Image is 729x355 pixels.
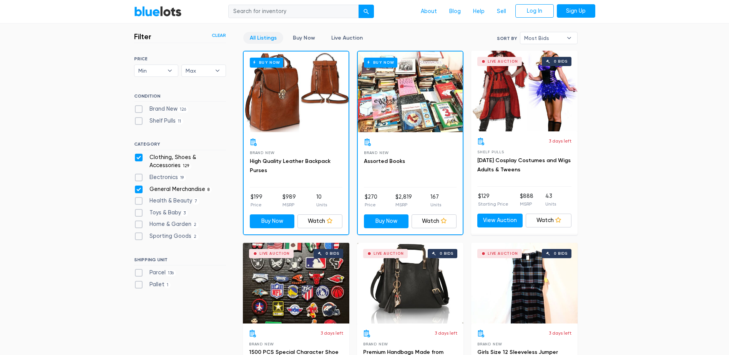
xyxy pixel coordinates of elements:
span: Most Bids [524,32,563,44]
a: Sign Up [557,4,595,18]
a: About [415,4,443,19]
span: 126 [178,106,189,113]
span: 1 [164,282,171,288]
a: High Quality Leather Backpack Purses [250,158,330,174]
label: Shelf Pulls [134,117,184,125]
b: ▾ [209,65,226,76]
a: Sell [491,4,512,19]
li: 10 [316,193,327,208]
span: Min [138,65,164,76]
p: Starting Price [478,201,508,207]
a: Buy Now [286,32,322,44]
li: 167 [430,193,441,208]
a: Buy Now [358,51,463,132]
h6: PRICE [134,56,226,61]
div: Live Auction [374,252,404,255]
span: Brand New [477,342,502,346]
p: Price [365,201,377,208]
span: Brand New [363,342,388,346]
a: Log In [515,4,554,18]
h6: Buy Now [250,58,283,67]
label: General Merchandise [134,185,212,194]
a: BlueLots [134,6,182,17]
span: 136 [166,270,176,276]
b: ▾ [561,32,577,44]
span: 19 [178,175,186,181]
li: $2,819 [395,193,412,208]
div: 0 bids [440,252,453,255]
a: Buy Now [364,214,409,228]
a: Watch [526,214,571,227]
h6: SHIPPING UNIT [134,257,226,265]
p: 3 days left [435,330,457,337]
li: $989 [282,193,296,208]
a: Watch [297,214,342,228]
span: 2 [191,222,199,228]
label: Brand New [134,105,189,113]
div: 0 bids [554,60,568,63]
p: Units [430,201,441,208]
b: ▾ [162,65,178,76]
span: Brand New [364,151,389,155]
span: 11 [176,118,184,124]
a: Buy Now [244,51,349,132]
p: MSRP [282,201,296,208]
div: 0 bids [554,252,568,255]
a: Live Auction [325,32,369,44]
li: $888 [520,192,533,207]
li: $129 [478,192,508,207]
a: Blog [443,4,467,19]
div: Live Auction [488,252,518,255]
a: View Auction [477,214,523,227]
h6: CONDITION [134,93,226,102]
a: [DATE] Cosplay Costumes and Wigs Adults & Tweens [477,157,571,173]
label: Home & Garden [134,220,199,229]
p: 3 days left [320,330,343,337]
a: Watch [412,214,457,228]
span: 3 [181,210,188,216]
label: Sporting Goods [134,232,199,241]
span: Brand New [249,342,274,346]
span: 8 [205,187,212,193]
span: Shelf Pulls [477,150,504,154]
h6: CATEGORY [134,141,226,150]
p: 3 days left [549,138,571,144]
input: Search for inventory [228,5,359,18]
a: Live Auction 0 bids [357,243,463,323]
li: $270 [365,193,377,208]
div: Live Auction [259,252,290,255]
div: 0 bids [325,252,339,255]
label: Pallet [134,280,171,289]
a: Assorted Books [364,158,405,164]
p: Price [251,201,262,208]
a: Buy Now [250,214,295,228]
a: Live Auction 0 bids [471,51,578,131]
p: 3 days left [549,330,571,337]
span: 2 [191,234,199,240]
label: Health & Beauty [134,197,200,205]
a: Help [467,4,491,19]
p: MSRP [520,201,533,207]
h3: Filter [134,32,151,41]
span: Max [186,65,211,76]
div: Live Auction [488,60,518,63]
label: Parcel [134,269,176,277]
p: Units [545,201,556,207]
a: Live Auction 0 bids [243,243,349,323]
a: Clear [212,32,226,39]
label: Clothing, Shoes & Accessories [134,153,226,170]
p: Units [316,201,327,208]
li: 43 [545,192,556,207]
label: Toys & Baby [134,209,188,217]
li: $199 [251,193,262,208]
span: 7 [192,198,200,204]
a: All Listings [243,32,283,44]
span: Brand New [250,151,275,155]
p: MSRP [395,201,412,208]
label: Electronics [134,173,186,182]
a: Live Auction 0 bids [471,243,578,323]
span: 129 [181,163,192,169]
h6: Buy Now [364,58,397,67]
label: Sort By [497,35,517,42]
